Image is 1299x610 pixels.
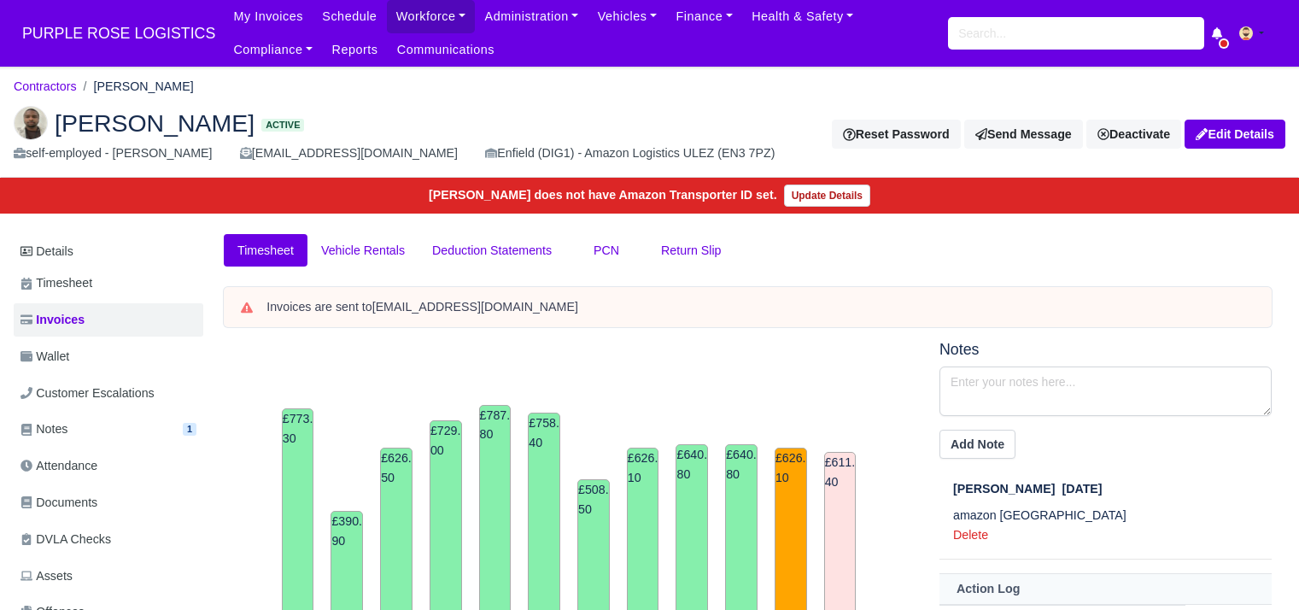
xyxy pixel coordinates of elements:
[1086,120,1181,149] a: Deactivate
[14,413,203,446] a: Notes 1
[20,384,155,403] span: Customer Escalations
[418,234,565,267] a: Deduction Statements
[647,234,734,267] a: Return Slip
[55,111,255,135] span: [PERSON_NAME]
[953,506,1272,525] p: amazon [GEOGRAPHIC_DATA]
[485,144,775,163] div: Enfield (DIG1) - Amazon Logistics ULEZ (EN3 7PZ)
[14,17,224,50] a: PURPLE ROSE LOGISTICS
[14,16,224,50] span: PURPLE ROSE LOGISTICS
[953,482,1055,496] span: [PERSON_NAME]
[372,300,578,314] strong: [EMAIL_ADDRESS][DOMAIN_NAME]
[14,449,203,483] a: Attendance
[14,303,203,337] a: Invoices
[14,486,203,519] a: Documents
[20,530,111,549] span: DVLA Checks
[14,340,203,373] a: Wallet
[939,573,1272,605] th: Action Log
[939,430,1015,459] button: Add Note
[953,479,1272,499] div: [DATE]
[14,267,203,300] a: Timesheet
[948,17,1204,50] input: Search...
[1,92,1298,178] div: Ibrahima Djalo
[261,119,304,132] span: Active
[322,33,387,67] a: Reports
[14,79,77,93] a: Contractors
[953,528,988,542] a: Delete
[20,566,73,586] span: Assets
[20,419,67,439] span: Notes
[1185,120,1285,149] a: Edit Details
[224,33,322,67] a: Compliance
[224,234,307,267] a: Timesheet
[784,185,870,207] a: Update Details
[1214,528,1299,610] iframe: Chat Widget
[832,120,960,149] button: Reset Password
[964,120,1083,149] a: Send Message
[14,236,203,267] a: Details
[565,234,647,267] a: PCN
[307,234,418,267] a: Vehicle Rentals
[240,144,458,163] div: [EMAIL_ADDRESS][DOMAIN_NAME]
[77,77,194,97] li: [PERSON_NAME]
[20,273,92,293] span: Timesheet
[20,456,97,476] span: Attendance
[14,144,213,163] div: self-employed - [PERSON_NAME]
[183,423,196,436] span: 1
[14,523,203,556] a: DVLA Checks
[14,377,203,410] a: Customer Escalations
[14,560,203,593] a: Assets
[939,341,1272,359] h5: Notes
[388,33,505,67] a: Communications
[20,310,85,330] span: Invoices
[20,347,69,367] span: Wallet
[266,299,1255,316] div: Invoices are sent to
[20,493,97,513] span: Documents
